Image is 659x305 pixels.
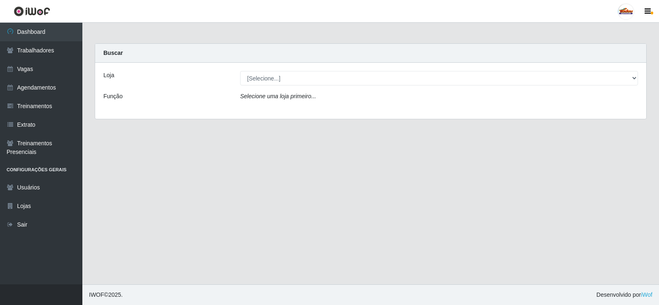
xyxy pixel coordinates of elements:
i: Selecione uma loja primeiro... [240,93,316,99]
img: CoreUI Logo [14,6,50,17]
strong: Buscar [103,50,123,56]
span: © 2025 . [89,291,123,299]
span: Desenvolvido por [596,291,652,299]
label: Função [103,92,123,101]
span: IWOF [89,291,104,298]
a: iWof [641,291,652,298]
label: Loja [103,71,114,80]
